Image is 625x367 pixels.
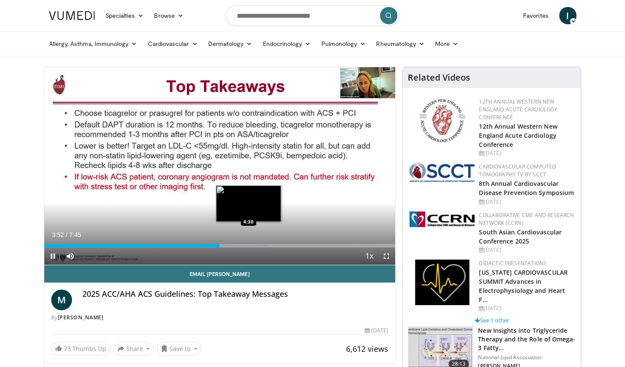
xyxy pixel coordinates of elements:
[479,305,574,312] div: [DATE]
[346,344,388,354] span: 6,612 views
[44,67,396,265] video-js: Video Player
[51,289,72,310] a: M
[149,7,189,24] a: Browse
[479,198,574,206] div: [DATE]
[478,354,576,361] p: National Lipid Association
[51,342,110,355] a: 73 Thumbs Up
[44,247,62,265] button: Pause
[44,244,396,247] div: Progress Bar
[49,11,95,20] img: VuMedi Logo
[142,35,203,52] a: Cardiovascular
[69,231,81,238] span: 7:45
[479,268,568,304] a: [US_STATE] CARDIOVASCULAR SUMMIT Advances in Electrophysiology and Heart F…
[479,149,574,157] div: [DATE]
[479,211,574,227] a: Collaborative CME and Research Network (CCRN)
[430,35,463,52] a: More
[226,5,399,26] input: Search topics, interventions
[415,260,469,305] img: 1860aa7a-ba06-47e3-81a4-3dc728c2b4cf.png.150x105_q85_autocrop_double_scale_upscale_version-0.2.png
[408,72,470,83] h4: Related Videos
[559,7,576,24] a: I
[478,326,576,352] h3: New Insights into Triglyceride Therapy and the Role of Omega-3 Fatty…
[371,35,430,52] a: Rheumatology
[66,231,68,238] span: /
[64,344,71,353] span: 73
[479,260,574,267] div: Didactic Presentations
[479,98,557,121] a: 12th Annual Western New England Acute Cardiology Conference
[114,342,154,356] button: Share
[257,35,316,52] a: Endocrinology
[82,289,389,299] h4: 2025 ACC/AHA ACS Guidelines: Top Takeaway Messages
[479,122,557,149] a: 12th Annual Western New England Acute Cardiology Conference
[474,316,509,324] a: See 1 other
[157,342,201,356] button: Save to
[44,265,396,283] a: Email [PERSON_NAME]
[365,327,388,335] div: [DATE]
[203,35,258,52] a: Dermatology
[378,247,395,265] button: Fullscreen
[409,211,474,227] img: a04ee3ba-8487-4636-b0fb-5e8d268f3737.png.150x105_q85_autocrop_double_scale_upscale_version-0.2.png
[44,35,143,52] a: Allergy, Asthma, Immunology
[100,7,149,24] a: Specialties
[360,247,378,265] button: Playback Rate
[409,163,474,182] img: 51a70120-4f25-49cc-93a4-67582377e75f.png.150x105_q85_autocrop_double_scale_upscale_version-0.2.png
[62,247,79,265] button: Mute
[52,231,64,238] span: 3:52
[316,35,371,52] a: Pulmonology
[51,314,389,322] div: By
[479,228,562,245] a: South Asian Cardiovascular Conference 2025
[518,7,554,24] a: Favorites
[479,246,574,254] div: [DATE]
[418,98,466,143] img: 0954f259-7907-4053-a817-32a96463ecc8.png.150x105_q85_autocrop_double_scale_upscale_version-0.2.png
[479,163,556,178] a: Cardiovascular Computed Tomography TV by SCCT
[479,179,574,197] a: 8th Annual Cardiovascular Disease Prevention Symposium
[58,314,104,321] a: [PERSON_NAME]
[216,185,281,222] img: image.jpeg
